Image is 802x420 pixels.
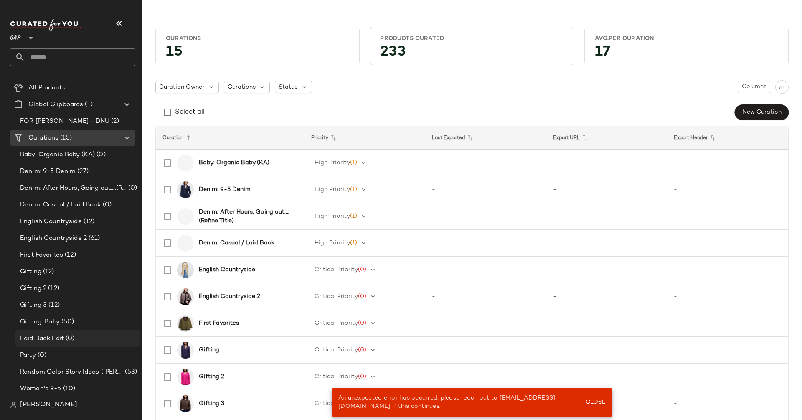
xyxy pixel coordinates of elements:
[63,250,76,260] span: (12)
[315,186,350,193] span: High Priority
[156,126,305,150] th: Curation
[101,200,112,210] span: (0)
[741,84,766,90] span: Columns
[10,28,21,43] span: GAP
[546,337,667,364] td: -
[546,230,667,257] td: -
[373,46,570,61] div: 233
[305,126,426,150] th: Priority
[279,83,297,92] span: Status
[425,364,546,390] td: -
[46,284,59,293] span: (12)
[350,160,357,166] span: (1)
[358,267,366,273] span: (0)
[425,203,546,230] td: -
[28,133,58,143] span: Curations
[95,150,105,160] span: (0)
[358,293,366,300] span: (0)
[667,150,788,176] td: -
[20,300,47,310] span: Gifting 3
[20,217,82,227] span: English Countryside
[315,320,358,326] span: Critical Priority
[20,384,61,394] span: Women's 9-5
[546,283,667,310] td: -
[199,346,219,354] b: Gifting
[76,167,89,176] span: (27)
[199,372,224,381] b: Gifting 2
[61,384,76,394] span: (10)
[20,351,36,360] span: Party
[64,334,74,344] span: (0)
[350,240,357,246] span: (1)
[315,293,358,300] span: Critical Priority
[315,160,350,166] span: High Priority
[41,267,54,277] span: (12)
[595,35,778,43] div: Avg.per Curation
[177,315,194,332] img: cn60360225.jpg
[20,400,77,410] span: [PERSON_NAME]
[546,257,667,283] td: -
[20,267,41,277] span: Gifting
[83,100,92,109] span: (1)
[20,183,127,193] span: Denim: After Hours, Going out....(Refine Title)
[20,317,60,327] span: Gifting: Baby
[582,395,609,410] button: Close
[199,158,269,167] b: Baby: Organic Baby (KA)
[742,109,782,116] span: New Curation
[36,351,46,360] span: (0)
[667,310,788,337] td: -
[667,283,788,310] td: -
[28,83,66,93] span: All Products
[109,117,119,126] span: (2)
[546,126,667,150] th: Export URL
[123,367,137,377] span: (53)
[20,200,101,210] span: Denim: Casual / Laid Back
[175,107,205,117] div: Select all
[47,300,60,310] span: (12)
[425,150,546,176] td: -
[546,203,667,230] td: -
[546,364,667,390] td: -
[667,230,788,257] td: -
[82,217,95,227] span: (12)
[177,181,194,198] img: cn60118301.jpg
[87,234,100,243] span: (61)
[10,402,17,408] img: svg%3e
[199,208,294,225] b: Denim: After Hours, Going out....(Refine Title)
[315,240,350,246] span: High Priority
[20,284,46,293] span: Gifting 2
[667,390,788,417] td: -
[350,186,357,193] span: (1)
[425,230,546,257] td: -
[20,250,63,260] span: First Favorites
[779,84,785,90] img: svg%3e
[20,167,76,176] span: Denim: 9-5 Denim
[20,334,64,344] span: Laid Back Edit
[425,337,546,364] td: -
[315,213,350,219] span: High Priority
[199,399,224,408] b: Gifting 3
[177,395,194,412] img: cn60073709.jpg
[20,150,95,160] span: Baby: Organic Baby (KA)
[546,176,667,203] td: -
[667,126,788,150] th: Export Header
[199,239,274,247] b: Denim: Casual / Laid Back
[60,317,74,327] span: (50)
[667,364,788,390] td: -
[738,81,770,93] button: Columns
[20,367,123,377] span: Random Color Story Ideas ([PERSON_NAME])
[546,150,667,176] td: -
[425,283,546,310] td: -
[199,319,239,328] b: First Favorites
[735,104,789,120] button: New Curation
[667,203,788,230] td: -
[159,46,356,61] div: 15
[28,100,83,109] span: Global Clipboards
[127,183,137,193] span: (0)
[58,133,72,143] span: (15)
[20,117,109,126] span: FOR [PERSON_NAME] - DNU
[588,46,785,61] div: 17
[425,257,546,283] td: -
[667,337,788,364] td: -
[667,257,788,283] td: -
